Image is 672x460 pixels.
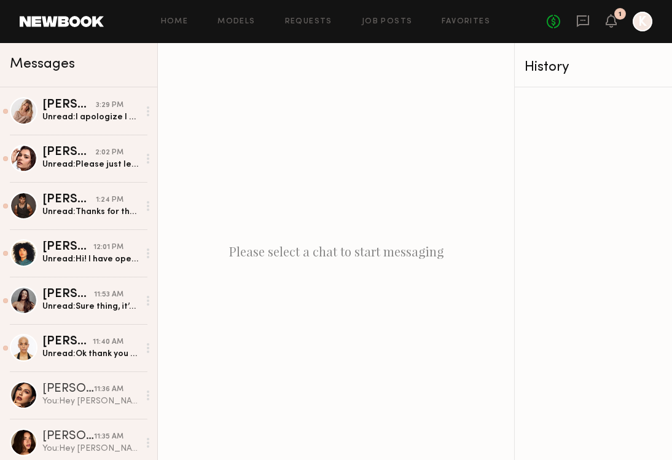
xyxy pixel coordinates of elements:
[93,242,123,253] div: 12:01 PM
[161,18,189,26] a: Home
[633,12,652,31] a: K
[42,348,139,360] div: Unread: Ok thank you so much :)
[42,146,95,159] div: [PERSON_NAME]
[42,383,94,395] div: [PERSON_NAME]
[42,194,96,206] div: [PERSON_NAME]
[94,289,123,301] div: 11:53 AM
[42,288,94,301] div: [PERSON_NAME]
[619,11,622,18] div: 1
[94,384,123,395] div: 11:36 AM
[42,253,139,265] div: Unread: Hi! I have open availability after 10am but I can be flexible if you want to meet earlier :)
[96,100,123,111] div: 3:29 PM
[42,430,94,443] div: [PERSON_NAME]
[217,18,255,26] a: Models
[42,111,139,123] div: Unread: I apologize I got so busy. I will send it [DATE] morning thank you
[95,147,123,159] div: 2:02 PM
[94,431,123,443] div: 11:35 AM
[42,159,139,170] div: Unread: Please just let me know whenever you’re able to so I can plan out the rest of my week! Th...
[362,18,413,26] a: Job Posts
[42,99,96,111] div: [PERSON_NAME]
[442,18,490,26] a: Favorites
[42,206,139,218] div: Unread: Thanks for the update!
[10,57,75,71] span: Messages
[96,194,123,206] div: 1:24 PM
[285,18,332,26] a: Requests
[42,301,139,312] div: Unread: Sure thing, it’s [PHONE_NUMBER]
[42,395,139,407] div: You: Hey [PERSON_NAME]! Following up regarding the requested digi content, thanks so much!
[158,43,514,460] div: Please select a chat to start messaging
[42,241,93,253] div: [PERSON_NAME]
[93,336,123,348] div: 11:40 AM
[42,443,139,454] div: You: Hey [PERSON_NAME], just wanted to follow up regarding those digis in the bras! Thanks!
[525,60,662,74] div: History
[42,336,93,348] div: [PERSON_NAME]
